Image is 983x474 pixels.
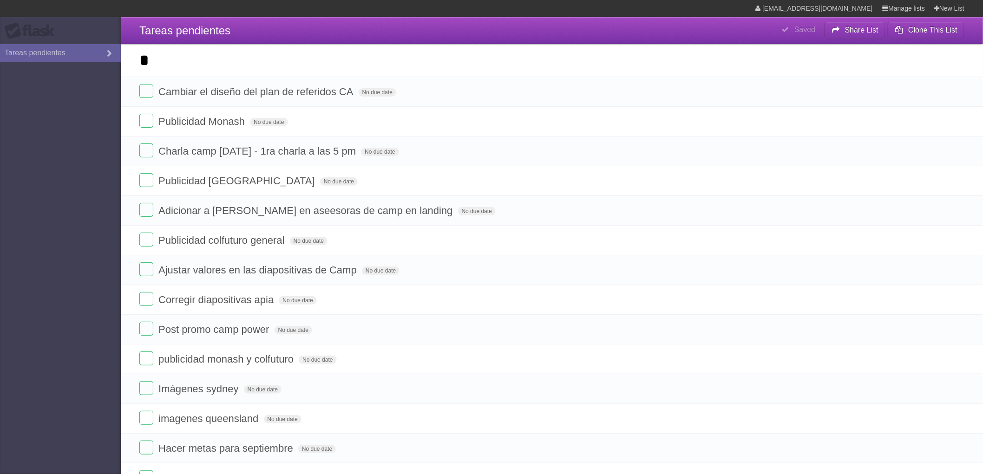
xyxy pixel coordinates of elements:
[158,442,295,454] span: Hacer metas para septiembre
[298,445,336,453] span: No due date
[139,233,153,247] label: Done
[888,22,964,39] button: Clone This List
[361,148,399,156] span: No due date
[139,84,153,98] label: Done
[825,22,886,39] button: Share List
[299,356,336,364] span: No due date
[845,26,878,34] b: Share List
[139,441,153,455] label: Done
[158,353,296,365] span: publicidad monash y colfuturo
[362,266,400,275] span: No due date
[279,296,316,305] span: No due date
[250,118,288,126] span: No due date
[290,237,328,245] span: No due date
[158,264,359,276] span: Ajustar valores en las diapositivas de Camp
[458,207,496,215] span: No due date
[158,116,247,127] span: Publicidad Monash
[139,322,153,336] label: Done
[139,173,153,187] label: Done
[158,324,271,335] span: Post promo camp power
[158,86,355,97] span: Cambiar el diseño del plan de referidos CA
[908,26,957,34] b: Clone This List
[139,24,230,37] span: Tareas pendientes
[794,26,815,33] b: Saved
[139,203,153,217] label: Done
[244,385,282,394] span: No due date
[264,415,301,423] span: No due date
[158,145,358,157] span: Charla camp [DATE] - 1ra charla a las 5 pm
[320,177,358,186] span: No due date
[359,88,396,97] span: No due date
[158,294,276,305] span: Corregir diapositivas apia
[139,143,153,157] label: Done
[158,205,455,216] span: Adicionar a [PERSON_NAME] en aseesoras de camp en landing
[158,383,241,395] span: Imágenes sydney
[158,413,261,424] span: imagenes queensland
[158,175,317,187] span: Publicidad [GEOGRAPHIC_DATA]
[139,351,153,365] label: Done
[139,381,153,395] label: Done
[139,411,153,425] label: Done
[275,326,312,334] span: No due date
[5,23,60,39] div: Flask
[139,114,153,128] label: Done
[158,234,287,246] span: Publicidad colfuturo general
[139,262,153,276] label: Done
[139,292,153,306] label: Done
